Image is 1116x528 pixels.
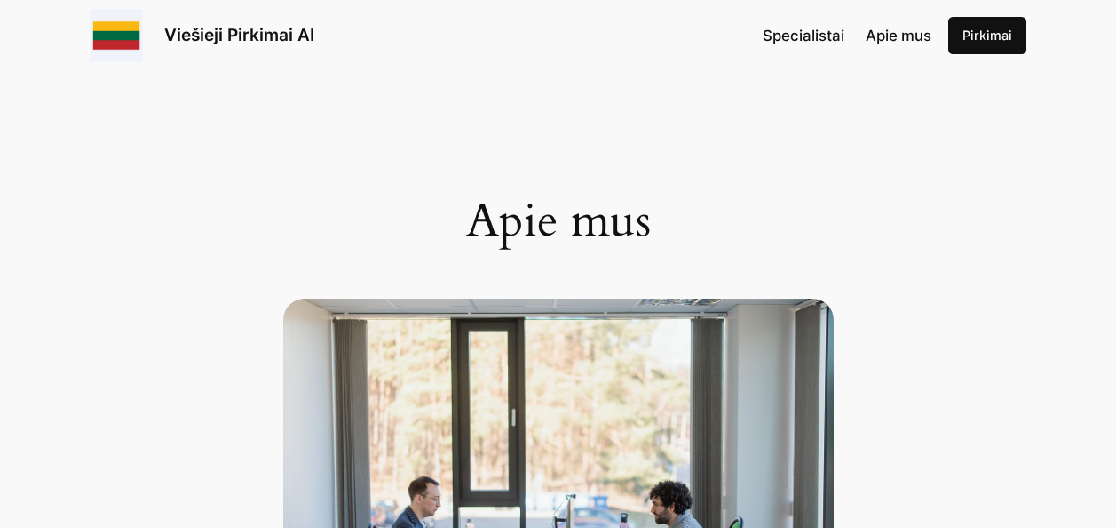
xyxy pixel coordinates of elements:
span: Apie mus [866,27,931,44]
span: Specialistai [763,27,844,44]
a: Pirkimai [948,17,1026,54]
a: Specialistai [763,24,844,47]
nav: Navigation [763,24,931,47]
h1: Apie mus [283,195,834,248]
a: Viešieji Pirkimai AI [164,25,314,45]
a: Apie mus [866,24,931,47]
img: Viešieji pirkimai logo [90,9,143,62]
